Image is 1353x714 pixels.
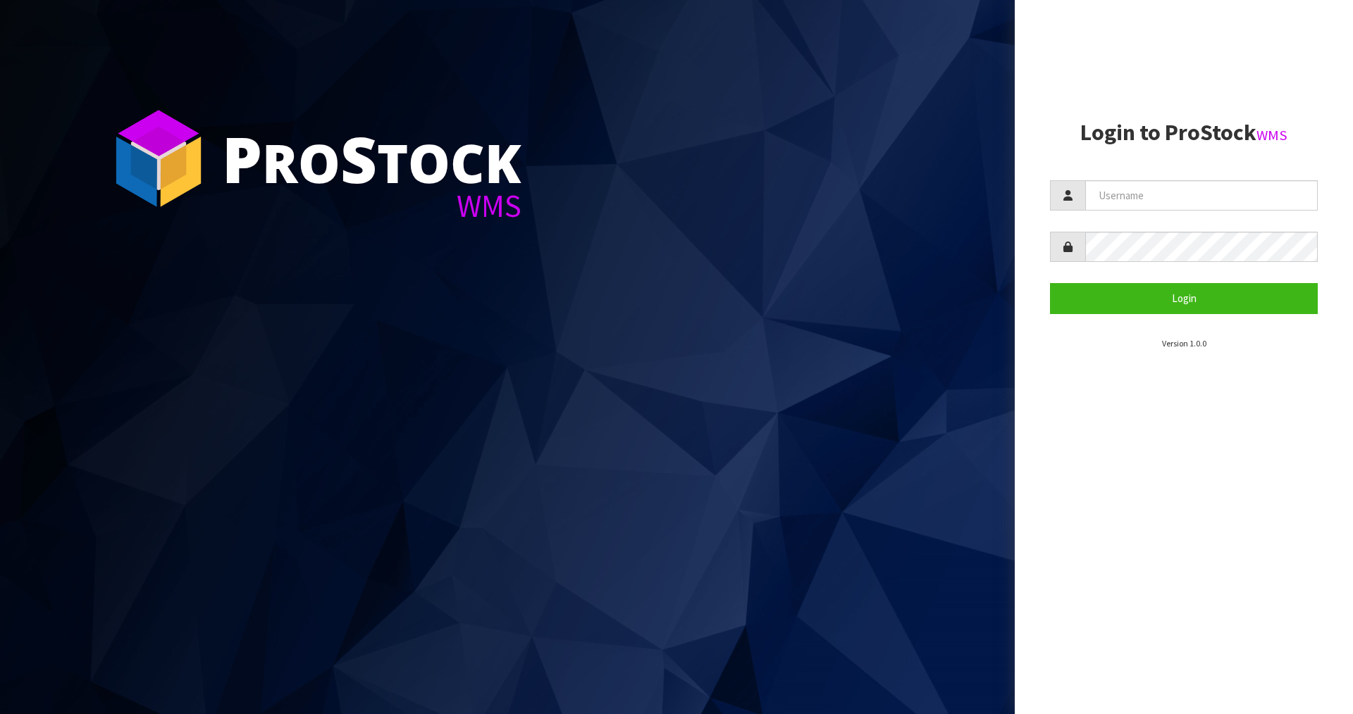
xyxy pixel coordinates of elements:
[106,106,211,211] img: ProStock Cube
[1256,126,1287,144] small: WMS
[222,127,521,190] div: ro tock
[1085,180,1318,211] input: Username
[222,190,521,222] div: WMS
[222,115,262,201] span: P
[1050,283,1318,313] button: Login
[340,115,377,201] span: S
[1050,120,1318,145] h2: Login to ProStock
[1162,338,1206,349] small: Version 1.0.0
